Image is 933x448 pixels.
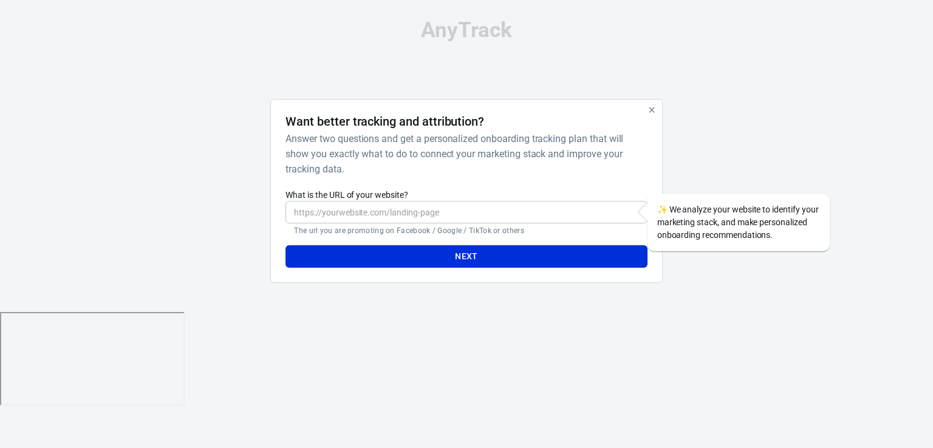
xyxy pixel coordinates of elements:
[294,226,638,236] p: The url you are promoting on Facebook / Google / TikTok or others
[285,131,642,177] h6: Answer two questions and get a personalized onboarding tracking plan that will show you exactly w...
[285,114,484,129] h4: Want better tracking and attribution?
[163,19,770,41] div: AnyTrack
[657,205,668,214] span: sparkles
[648,194,830,251] div: We analyze your website to identify your marketing stack, and make personalized onboarding recomm...
[285,189,647,201] label: What is the URL of your website?
[285,245,647,268] button: Next
[285,201,647,223] input: https://yourwebsite.com/landing-page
